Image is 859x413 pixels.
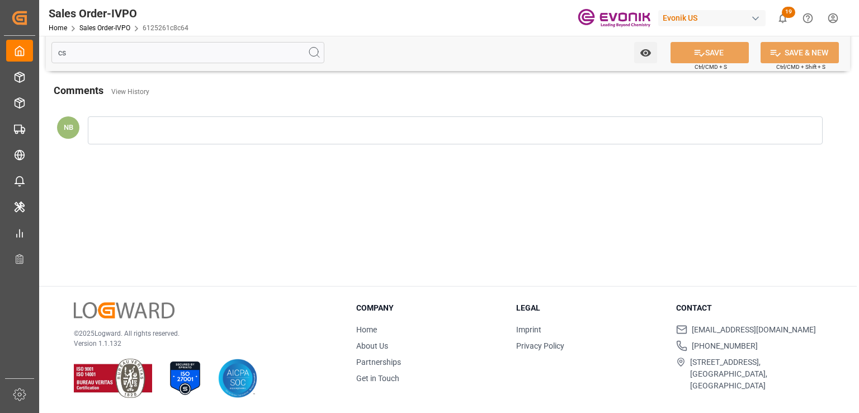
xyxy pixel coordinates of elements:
a: Home [49,24,67,32]
span: Ctrl/CMD + S [695,63,727,71]
span: [PHONE_NUMBER] [692,340,758,352]
a: Home [356,325,377,334]
img: Evonik-brand-mark-Deep-Purple-RGB.jpeg_1700498283.jpeg [578,8,650,28]
span: [STREET_ADDRESS], [GEOGRAPHIC_DATA], [GEOGRAPHIC_DATA] [690,356,822,392]
a: Partnerships [356,358,401,367]
span: Ctrl/CMD + Shift + S [776,63,825,71]
img: ISO 9001 & ISO 14001 Certification [74,359,152,398]
div: Sales Order-IVPO [49,5,188,22]
a: View History [111,88,149,96]
a: Imprint [516,325,541,334]
span: [EMAIL_ADDRESS][DOMAIN_NAME] [692,324,816,336]
a: About Us [356,341,388,350]
button: Evonik US [658,7,770,29]
h3: Contact [676,302,822,314]
p: Version 1.1.132 [74,339,328,349]
p: © 2025 Logward. All rights reserved. [74,328,328,339]
button: open menu [634,42,657,63]
a: Privacy Policy [516,341,564,350]
div: Evonik US [658,10,766,26]
input: Search Fields [51,42,324,63]
h2: Comments [54,83,103,98]
span: 19 [782,7,795,18]
a: Get in Touch [356,374,399,383]
button: Help Center [795,6,820,31]
button: show 19 new notifications [770,6,795,31]
button: SAVE & NEW [761,42,839,63]
a: Sales Order-IVPO [79,24,130,32]
h3: Company [356,302,502,314]
span: NB [64,123,73,132]
img: ISO 27001 Certification [166,359,205,398]
img: AICPA SOC [218,359,257,398]
h3: Legal [516,302,662,314]
img: Logward Logo [74,302,174,318]
button: SAVE [671,42,749,63]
